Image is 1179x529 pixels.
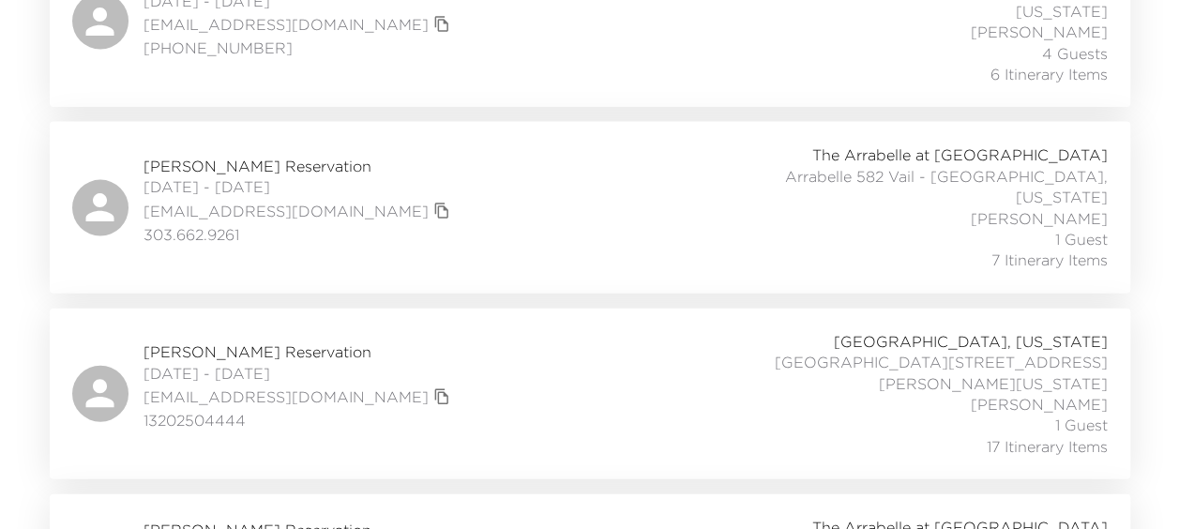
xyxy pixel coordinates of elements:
[1055,415,1108,435] span: 1 Guest
[429,384,455,410] button: copy primary member email
[991,249,1108,270] span: 7 Itinerary Items
[971,22,1108,42] span: [PERSON_NAME]
[144,410,455,431] span: 13202504444
[50,122,1130,293] a: [PERSON_NAME] Reservation[DATE] - [DATE][EMAIL_ADDRESS][DOMAIN_NAME]copy primary member email303....
[144,14,429,35] a: [EMAIL_ADDRESS][DOMAIN_NAME]
[990,64,1108,84] span: 6 Itinerary Items
[144,176,455,197] span: [DATE] - [DATE]
[144,341,455,362] span: [PERSON_NAME] Reservation
[834,331,1108,352] span: [GEOGRAPHIC_DATA], [US_STATE]
[987,436,1108,457] span: 17 Itinerary Items
[971,394,1108,415] span: [PERSON_NAME]
[429,198,455,224] button: copy primary member email
[971,208,1108,229] span: [PERSON_NAME]
[144,224,455,245] span: 303.662.9261
[693,166,1108,208] span: Arrabelle 582 Vail - [GEOGRAPHIC_DATA], [US_STATE]
[144,156,455,176] span: [PERSON_NAME] Reservation
[812,144,1108,165] span: The Arrabelle at [GEOGRAPHIC_DATA]
[144,201,429,221] a: [EMAIL_ADDRESS][DOMAIN_NAME]
[144,38,455,58] span: [PHONE_NUMBER]
[429,11,455,38] button: copy primary member email
[144,386,429,407] a: [EMAIL_ADDRESS][DOMAIN_NAME]
[1055,229,1108,249] span: 1 Guest
[693,352,1108,394] span: [GEOGRAPHIC_DATA][STREET_ADDRESS][PERSON_NAME][US_STATE]
[1042,43,1108,64] span: 4 Guests
[144,363,455,384] span: [DATE] - [DATE]
[50,309,1130,479] a: [PERSON_NAME] Reservation[DATE] - [DATE][EMAIL_ADDRESS][DOMAIN_NAME]copy primary member email1320...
